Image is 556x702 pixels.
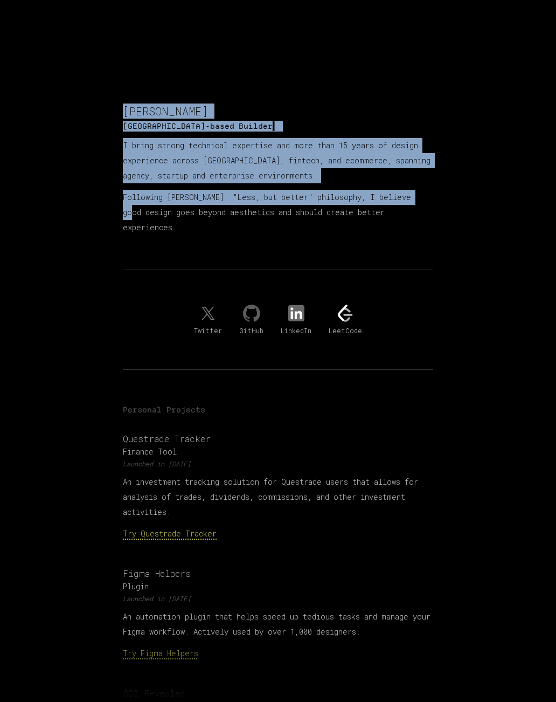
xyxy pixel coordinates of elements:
[123,432,433,445] h3: Questrade Tracker
[123,687,433,700] h3: SC2 Revealed
[123,567,433,580] h3: Figma Helpers
[273,121,278,131] span: ▎
[281,305,311,335] a: LinkedIn
[123,581,433,592] p: Plugin
[123,121,433,132] h2: [GEOGRAPHIC_DATA]-based
[337,305,354,322] img: LeetCode
[123,404,433,415] h2: Personal Projects
[123,104,433,119] h1: [PERSON_NAME]
[123,474,433,520] p: An investment tracking solution for Questrade users that allows for analysis of trades, dividends...
[329,305,362,335] a: LeetCode
[123,138,433,183] p: I bring strong technical expertise and more than 15 years of design experience across [GEOGRAPHIC...
[123,528,217,539] a: Try Questrade Tracker
[239,121,273,131] span: B u i l d e r
[239,305,263,335] a: GitHub
[123,190,433,235] p: Following [PERSON_NAME]' "Less, but better" philosophy, I believe good design goes beyond aesthet...
[199,305,217,322] img: Twitter
[123,594,433,603] p: Launched in [DATE]
[288,305,305,322] img: LinkedIn
[194,305,222,335] a: Twitter
[123,446,433,457] p: Finance Tool
[123,609,433,639] p: An automation plugin that helps speed up tedious tasks and manage your Figma workflow. Actively u...
[243,305,260,322] img: Github
[123,459,433,468] p: Launched in [DATE]
[123,648,198,658] a: Try Figma Helpers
